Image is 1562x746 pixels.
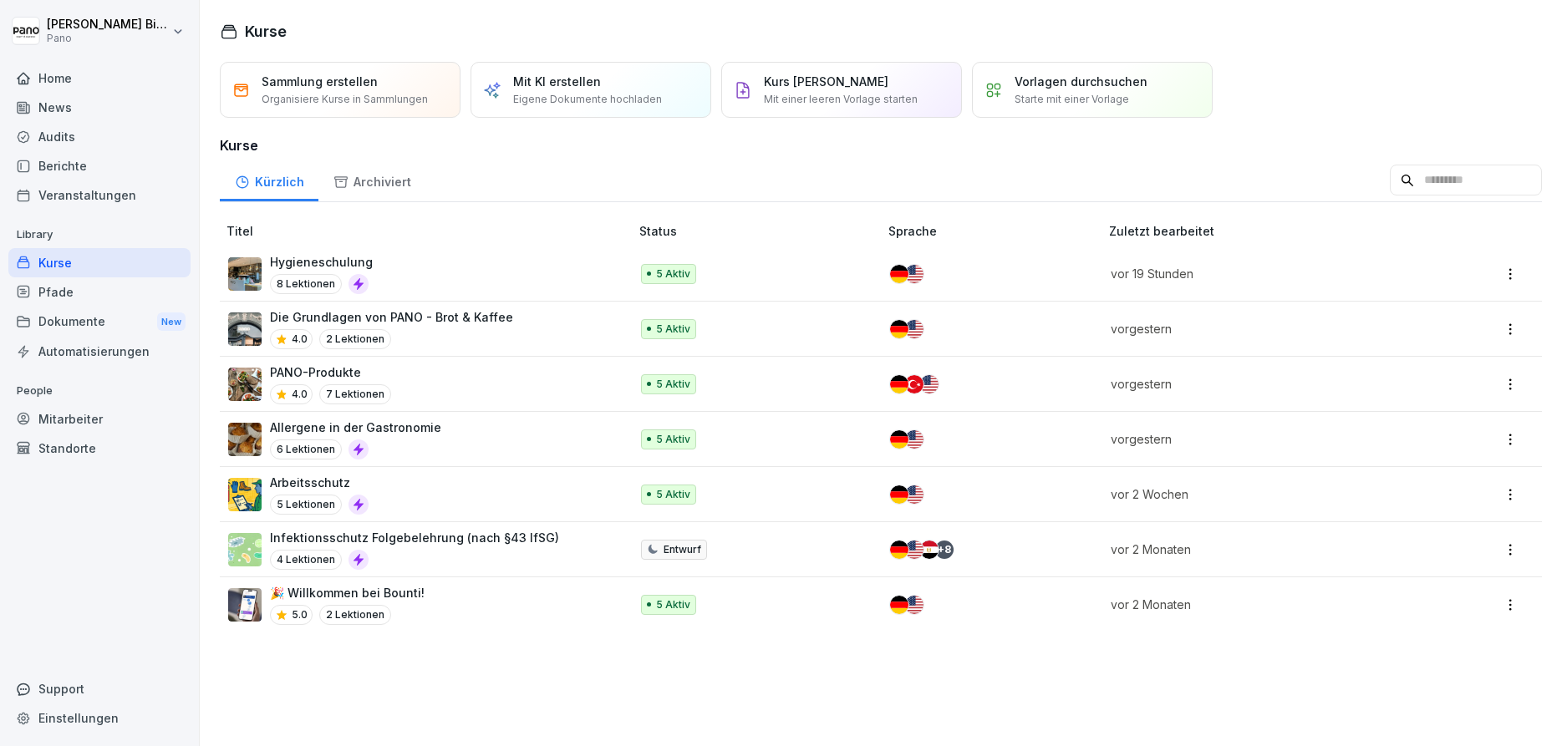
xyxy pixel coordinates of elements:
p: 4.0 [292,387,308,402]
a: Automatisierungen [8,337,191,366]
img: p3kk7yi6v3igbttcqnglhd5k.png [228,257,262,291]
img: eg.svg [920,540,939,559]
p: Kurs [PERSON_NAME] [764,73,888,90]
a: Mitarbeiter [8,404,191,434]
p: 5 Lektionen [270,495,342,515]
p: Die Grundlagen von PANO - Brot & Kaffee [270,308,513,326]
a: Audits [8,122,191,151]
p: Status [639,222,882,240]
img: de.svg [890,540,908,559]
p: Starte mit einer Vorlage [1015,92,1129,107]
p: vor 2 Monaten [1111,540,1411,558]
p: 5 Aktiv [656,487,690,502]
div: Dokumente [8,307,191,337]
a: DokumenteNew [8,307,191,337]
p: 4 Lektionen [270,550,342,570]
a: Standorte [8,434,191,463]
p: vor 2 Wochen [1111,485,1411,503]
h1: Kurse [245,20,287,43]
img: i5ku8huejusdnph52mw20wcr.png [228,312,262,346]
img: tr.svg [905,375,923,393]
img: de.svg [890,485,908,504]
a: Berichte [8,151,191,180]
a: News [8,93,191,122]
p: Mit KI erstellen [513,73,601,90]
img: us.svg [905,430,923,449]
div: New [157,312,186,332]
p: Hygieneschulung [270,253,373,271]
p: 🎉 Willkommen bei Bounti! [270,584,425,601]
img: b4eu0mai1tdt6ksd7nlke1so.png [228,588,262,622]
p: 6 Lektionen [270,439,342,459]
p: vorgestern [1111,320,1411,337]
img: de.svg [890,320,908,338]
p: 7 Lektionen [319,384,391,404]
p: 5 Aktiv [656,432,690,447]
p: 5 Aktiv [656,266,690,282]
img: us.svg [905,265,923,283]
p: 8 Lektionen [270,274,342,294]
img: de.svg [890,430,908,449]
p: Eigene Dokumente hochladen [513,92,662,107]
p: Library [8,221,191,248]
img: z8wtq80pnbex65ovlopx9kse.png [228,423,262,456]
p: Zuletzt bearbeitet [1109,222,1431,240]
p: Arbeitsschutz [270,474,369,491]
div: + 8 [935,540,954,559]
img: ud0fabter9ckpp17kgq0fo20.png [228,368,262,401]
img: us.svg [905,596,923,614]
p: vorgestern [1111,375,1411,393]
img: tgff07aey9ahi6f4hltuk21p.png [228,533,262,566]
p: 2 Lektionen [319,329,391,349]
p: Vorlagen durchsuchen [1015,73,1147,90]
a: Veranstaltungen [8,180,191,210]
img: us.svg [920,375,939,393]
img: de.svg [890,375,908,393]
a: Kürzlich [220,159,318,201]
p: 4.0 [292,332,308,347]
a: Kurse [8,248,191,277]
p: Titel [226,222,633,240]
h3: Kurse [220,135,1542,155]
p: Pano [47,33,169,44]
p: 5.0 [292,607,308,622]
p: 5 Aktiv [656,377,690,392]
p: 2 Lektionen [319,605,391,625]
img: us.svg [905,485,923,504]
a: Einstellungen [8,703,191,733]
a: Pfade [8,277,191,307]
p: 5 Aktiv [656,322,690,337]
p: Sprache [888,222,1102,240]
p: Infektionsschutz Folgebelehrung (nach §43 IfSG) [270,529,559,546]
p: PANO-Produkte [270,363,391,381]
p: [PERSON_NAME] Bieg [47,18,169,32]
a: Home [8,63,191,93]
img: us.svg [905,540,923,559]
p: 5 Aktiv [656,597,690,612]
p: People [8,378,191,404]
img: de.svg [890,265,908,283]
p: vorgestern [1111,430,1411,448]
a: Archiviert [318,159,425,201]
p: Organisiere Kurse in Sammlungen [262,92,428,107]
p: Sammlung erstellen [262,73,378,90]
p: vor 2 Monaten [1111,596,1411,613]
p: Entwurf [664,542,701,557]
img: us.svg [905,320,923,338]
p: Mit einer leeren Vorlage starten [764,92,918,107]
p: Allergene in der Gastronomie [270,419,441,436]
p: vor 19 Stunden [1111,265,1411,282]
img: bgsrfyvhdm6180ponve2jajk.png [228,478,262,511]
